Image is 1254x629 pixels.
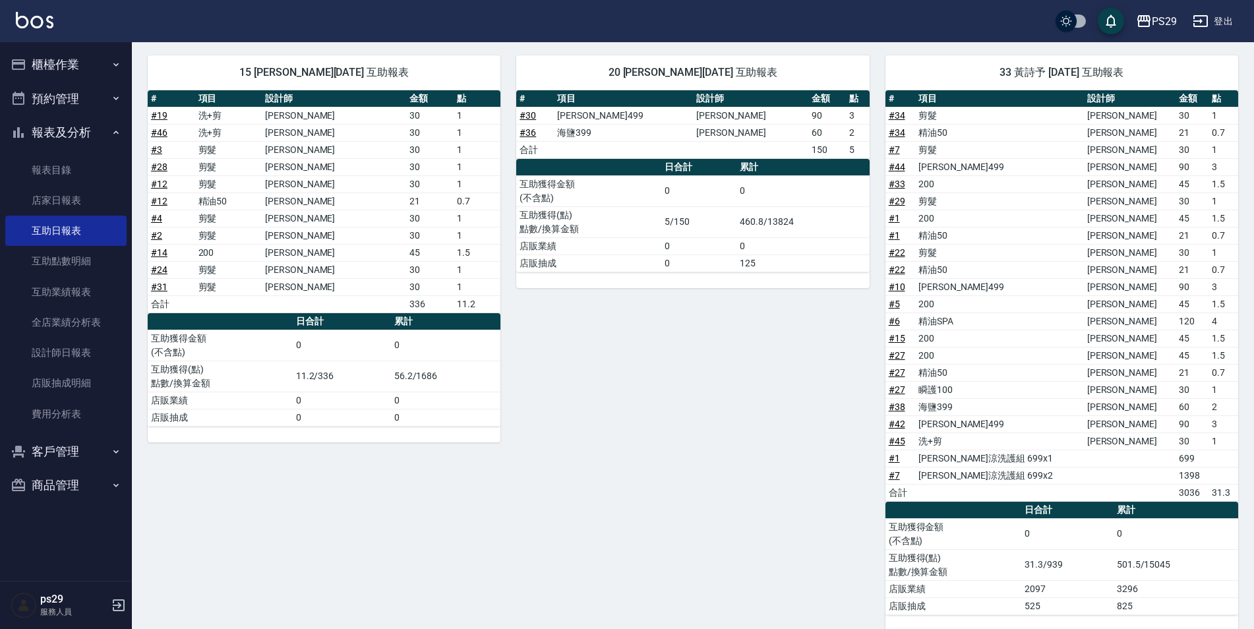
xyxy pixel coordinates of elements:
a: #33 [889,179,905,189]
td: [PERSON_NAME] [1084,398,1176,415]
td: 200 [915,175,1084,193]
a: 店家日報表 [5,185,127,216]
td: 0 [293,409,391,426]
td: 0 [293,330,391,361]
a: #2 [151,230,162,241]
td: 45 [1176,347,1209,364]
a: 店販抽成明細 [5,368,127,398]
td: 30 [1176,107,1209,124]
td: 互助獲得(點) 點數/換算金額 [516,206,661,237]
td: 825 [1114,597,1238,614]
a: #34 [889,127,905,138]
a: 設計師日報表 [5,338,127,368]
td: 1 [1209,141,1238,158]
table: a dense table [148,313,500,427]
td: [PERSON_NAME] [1084,124,1176,141]
td: 1.5 [1209,175,1238,193]
button: 商品管理 [5,468,127,502]
td: [PERSON_NAME] [693,124,808,141]
td: 店販抽成 [516,255,661,272]
td: 4 [1209,313,1238,330]
td: 60 [808,124,846,141]
td: 精油50 [915,124,1084,141]
td: 30 [406,175,454,193]
td: 30 [406,278,454,295]
td: 3036 [1176,484,1209,501]
td: 11.2/336 [293,361,391,392]
td: 21 [1176,364,1209,381]
td: 店販抽成 [885,597,1021,614]
a: #29 [889,196,905,206]
button: 客戶管理 [5,434,127,469]
a: #34 [889,110,905,121]
a: #24 [151,264,167,275]
a: #3 [151,144,162,155]
td: 0 [736,175,870,206]
a: #7 [889,144,900,155]
td: 互助獲得(點) 點數/換算金額 [148,361,293,392]
td: 精油50 [915,364,1084,381]
td: 30 [406,124,454,141]
td: 1 [1209,433,1238,450]
td: 合計 [885,484,915,501]
td: 1.5 [1209,330,1238,347]
td: 互助獲得(點) 點數/換算金額 [885,549,1021,580]
th: 點 [454,90,500,107]
td: 31.3/939 [1021,549,1114,580]
td: 3 [1209,158,1238,175]
td: 店販業績 [148,392,293,409]
td: 互助獲得金額 (不含點) [148,330,293,361]
td: [PERSON_NAME] [1084,244,1176,261]
th: 日合計 [293,313,391,330]
button: PS29 [1131,8,1182,35]
th: # [148,90,195,107]
th: # [516,90,554,107]
a: #27 [889,367,905,378]
td: [PERSON_NAME]涼洗護組 699x1 [915,450,1084,467]
td: [PERSON_NAME] [1084,330,1176,347]
a: #22 [889,264,905,275]
th: 日合計 [661,159,736,176]
td: 1 [454,175,500,193]
td: 0 [391,330,501,361]
td: [PERSON_NAME]499 [915,415,1084,433]
td: 21 [406,193,454,210]
td: [PERSON_NAME] [262,124,406,141]
td: 31.3 [1209,484,1238,501]
a: #4 [151,213,162,224]
th: # [885,90,915,107]
a: #27 [889,350,905,361]
td: 30 [406,261,454,278]
a: #7 [889,470,900,481]
td: 剪髮 [915,107,1084,124]
td: [PERSON_NAME] [1084,313,1176,330]
td: 1 [454,124,500,141]
td: 剪髮 [195,278,262,295]
td: 21 [1176,124,1209,141]
td: 200 [195,244,262,261]
th: 累計 [1114,502,1238,519]
td: 1.5 [1209,295,1238,313]
a: #5 [889,299,900,309]
td: [PERSON_NAME] [1084,433,1176,450]
td: 0.7 [1209,261,1238,278]
td: 1 [454,227,500,244]
td: 60 [1176,398,1209,415]
td: 剪髮 [915,193,1084,210]
td: 0 [1114,518,1238,549]
td: 海鹽399 [554,124,693,141]
td: 45 [1176,295,1209,313]
td: 0.7 [1209,364,1238,381]
h5: ps29 [40,593,107,606]
td: 剪髮 [195,141,262,158]
td: 1 [454,278,500,295]
img: Person [11,592,37,618]
th: 項目 [915,90,1084,107]
td: [PERSON_NAME] [262,107,406,124]
span: 20 [PERSON_NAME][DATE] 互助報表 [532,66,853,79]
td: 3 [1209,278,1238,295]
table: a dense table [885,502,1238,615]
td: 200 [915,210,1084,227]
a: #14 [151,247,167,258]
td: 互助獲得金額 (不含點) [516,175,661,206]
